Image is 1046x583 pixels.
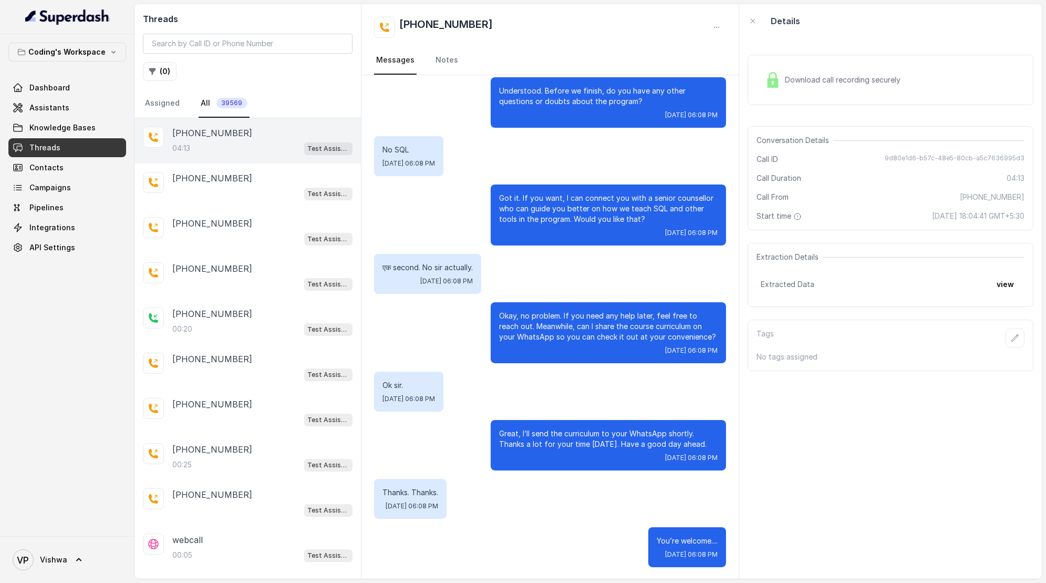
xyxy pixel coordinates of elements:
[29,142,60,153] span: Threads
[757,352,1024,362] p: No tags assigned
[8,118,126,137] a: Knowledge Bases
[757,329,774,347] p: Tags
[8,98,126,117] a: Assistants
[885,154,1024,165] span: 9d80e1d6-b57c-48e5-80cb-a5c7636995d3
[172,143,190,154] p: 04:13
[765,72,781,88] img: Lock Icon
[29,222,75,233] span: Integrations
[143,62,177,81] button: (0)
[307,324,349,335] p: Test Assistant-3
[8,43,126,62] button: Coding's Workspace
[665,346,718,355] span: [DATE] 06:08 PM
[172,308,252,320] p: [PHONE_NUMBER]
[29,242,75,253] span: API Settings
[216,98,247,108] span: 39569
[8,198,126,217] a: Pipelines
[382,487,438,498] p: Thanks. Thanks.
[307,505,349,516] p: Test Assistant-3
[382,262,473,273] p: एक second. No sir actually.
[29,46,106,58] p: Coding's Workspace
[172,262,252,275] p: [PHONE_NUMBER]
[374,46,417,75] a: Messages
[665,550,718,559] span: [DATE] 06:08 PM
[17,555,29,566] text: VP
[499,86,718,107] p: Understood. Before we finish, do you have any other questions or doubts about the program?
[143,13,353,25] h2: Threads
[8,238,126,257] a: API Settings
[307,279,349,290] p: Test Assistant-3
[143,89,353,118] nav: Tabs
[172,127,252,139] p: [PHONE_NUMBER]
[399,17,493,38] h2: [PHONE_NUMBER]
[932,211,1024,221] span: [DATE] 18:04:41 GMT+5:30
[8,138,126,157] a: Threads
[785,75,905,85] span: Download call recording securely
[307,189,349,199] p: Test Assistant-3
[172,443,252,456] p: [PHONE_NUMBER]
[382,145,435,155] p: No SQL
[433,46,460,75] a: Notes
[25,8,110,25] img: light.svg
[757,192,789,202] span: Call From
[172,172,252,185] p: [PHONE_NUMBER]
[172,534,203,546] p: webcall
[172,353,252,365] p: [PHONE_NUMBER]
[657,536,718,546] p: You’re welcome....
[29,83,70,93] span: Dashboard
[307,144,349,154] p: Test Assistant- 2
[8,545,126,575] a: Vishwa
[29,202,64,213] span: Pipelines
[499,311,718,342] p: Okay, no problem. If you need any help later, feel free to reach out. Meanwhile, can I share the ...
[307,415,349,425] p: Test Assistant-3
[374,46,727,75] nav: Tabs
[382,395,435,403] span: [DATE] 06:08 PM
[386,502,438,510] span: [DATE] 06:08 PM
[172,324,192,334] p: 00:20
[307,460,349,471] p: Test Assistant-3
[8,158,126,177] a: Contacts
[757,252,823,262] span: Extraction Details
[757,135,833,146] span: Conversation Details
[172,398,252,411] p: [PHONE_NUMBER]
[499,428,718,449] p: Great, I’ll send the curriculum to your WhatsApp shortly. Thanks a lot for your time [DATE]. Have...
[665,229,718,237] span: [DATE] 06:08 PM
[8,78,126,97] a: Dashboard
[8,218,126,237] a: Integrations
[143,89,182,118] a: Assigned
[307,370,349,380] p: Test Assistant-3
[665,454,718,462] span: [DATE] 06:08 PM
[771,15,800,27] p: Details
[757,173,801,183] span: Call Duration
[172,550,192,560] p: 00:05
[29,182,71,193] span: Campaigns
[172,459,192,470] p: 00:25
[307,550,349,561] p: Test Assistant-3 (Followup)
[382,159,435,168] span: [DATE] 06:08 PM
[40,555,67,565] span: Vishwa
[1007,173,1024,183] span: 04:13
[307,234,349,244] p: Test Assistant-3
[29,122,96,133] span: Knowledge Bases
[757,154,778,165] span: Call ID
[172,217,252,230] p: [PHONE_NUMBER]
[172,488,252,501] p: [PHONE_NUMBER]
[990,275,1020,294] button: view
[8,178,126,197] a: Campaigns
[665,111,718,119] span: [DATE] 06:08 PM
[199,89,250,118] a: All39569
[420,277,473,285] span: [DATE] 06:08 PM
[143,34,353,54] input: Search by Call ID or Phone Number
[29,162,64,173] span: Contacts
[499,193,718,224] p: Got it. If you want, I can connect you with a senior counsellor who can guide you better on how w...
[382,380,435,391] p: Ok sir.
[757,211,804,221] span: Start time
[29,103,69,113] span: Assistants
[761,279,814,290] span: Extracted Data
[960,192,1024,202] span: [PHONE_NUMBER]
